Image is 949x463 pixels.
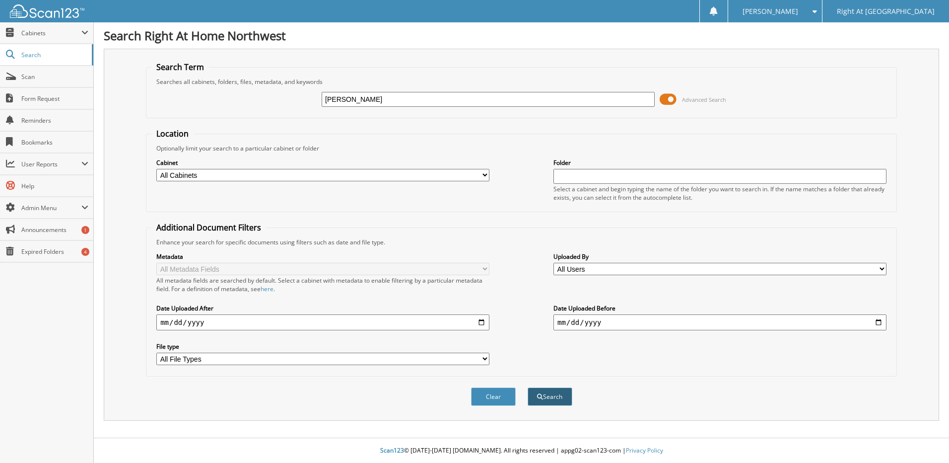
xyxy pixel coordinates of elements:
[94,439,949,463] div: © [DATE]-[DATE] [DOMAIN_NAME]. All rights reserved | appg02-scan123-com |
[10,4,84,18] img: scan123-logo-white.svg
[626,446,663,455] a: Privacy Policy
[21,204,81,212] span: Admin Menu
[21,29,81,37] span: Cabinets
[151,62,209,73] legend: Search Term
[21,51,87,59] span: Search
[21,94,88,103] span: Form Request
[151,144,891,153] div: Optionally limit your search to a particular cabinet or folder
[553,314,886,330] input: end
[553,304,886,312] label: Date Uploaded Before
[21,247,88,256] span: Expired Folders
[156,158,489,167] label: Cabinet
[553,158,886,167] label: Folder
[156,276,489,293] div: All metadata fields are searched by default. Select a cabinet with metadata to enable filtering b...
[21,182,88,190] span: Help
[21,226,88,234] span: Announcements
[21,116,88,125] span: Reminders
[151,222,266,233] legend: Additional Document Filters
[156,314,489,330] input: start
[261,285,273,293] a: here
[21,73,88,81] span: Scan
[380,446,404,455] span: Scan123
[553,185,886,202] div: Select a cabinet and begin typing the name of the folder you want to search in. If the name match...
[81,226,89,234] div: 1
[156,252,489,261] label: Metadata
[151,77,891,86] div: Searches all cabinets, folders, files, metadata, and keywords
[21,160,81,168] span: User Reports
[471,387,516,406] button: Clear
[553,252,886,261] label: Uploaded By
[156,304,489,312] label: Date Uploaded After
[21,138,88,147] span: Bookmarks
[81,248,89,256] div: 4
[151,128,194,139] legend: Location
[151,238,891,246] div: Enhance your search for specific documents using filters such as date and file type.
[528,387,572,406] button: Search
[156,342,489,351] label: File type
[743,8,798,14] span: [PERSON_NAME]
[682,96,726,103] span: Advanced Search
[837,8,935,14] span: Right At [GEOGRAPHIC_DATA]
[899,415,949,463] iframe: Chat Widget
[104,27,939,44] h1: Search Right At Home Northwest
